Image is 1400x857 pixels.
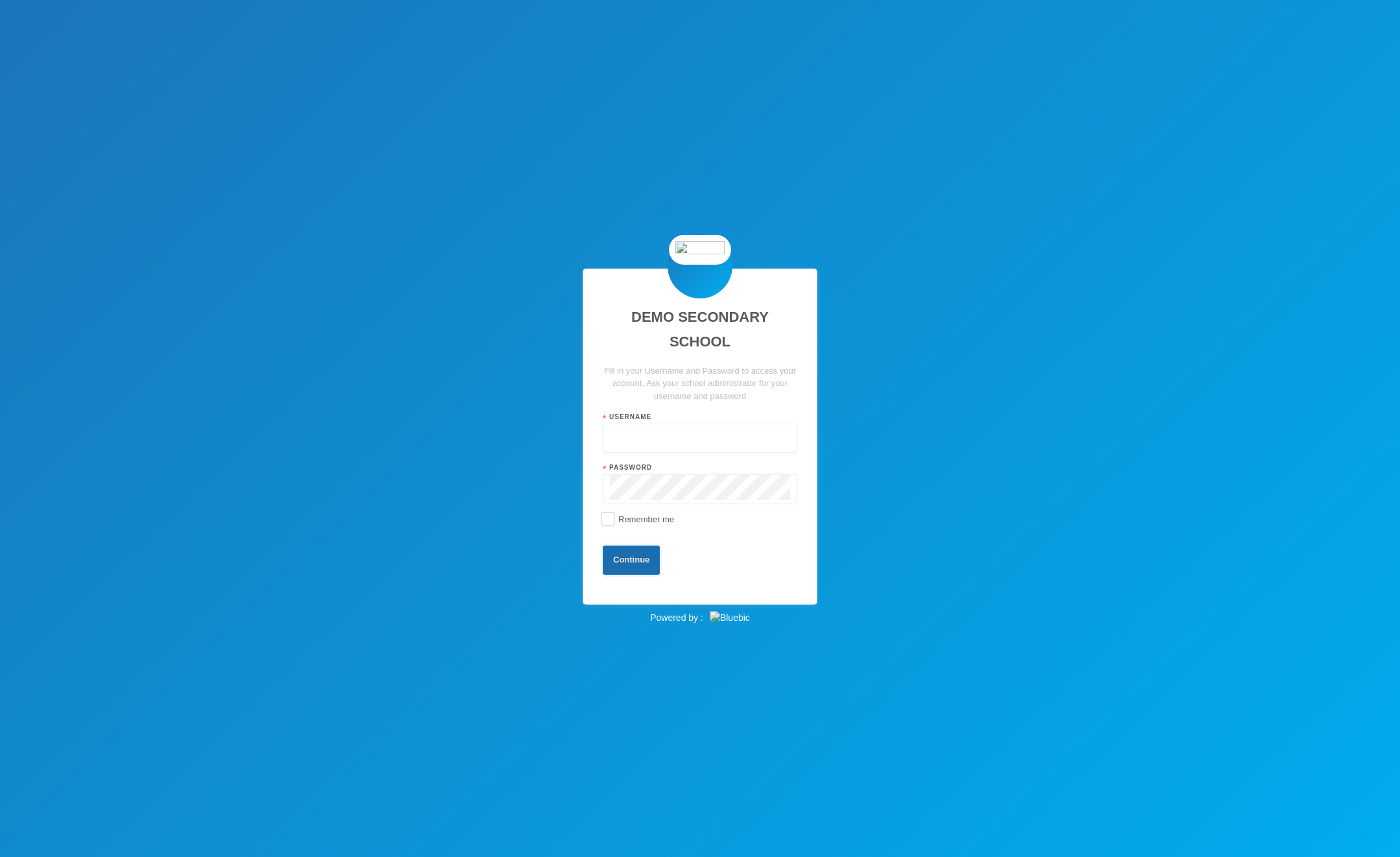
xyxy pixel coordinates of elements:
[603,463,797,472] div: Password
[710,611,750,625] img: Bluebic
[603,546,660,575] button: Continue
[613,514,679,524] span: Remember me
[650,605,750,625] div: Powered by :
[603,305,797,355] div: DEMO SECONDARY SCHOOL
[603,365,797,403] div: Fill in your Username and Password to access your account. Ask your school administrator for your...
[603,412,797,422] div: Username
